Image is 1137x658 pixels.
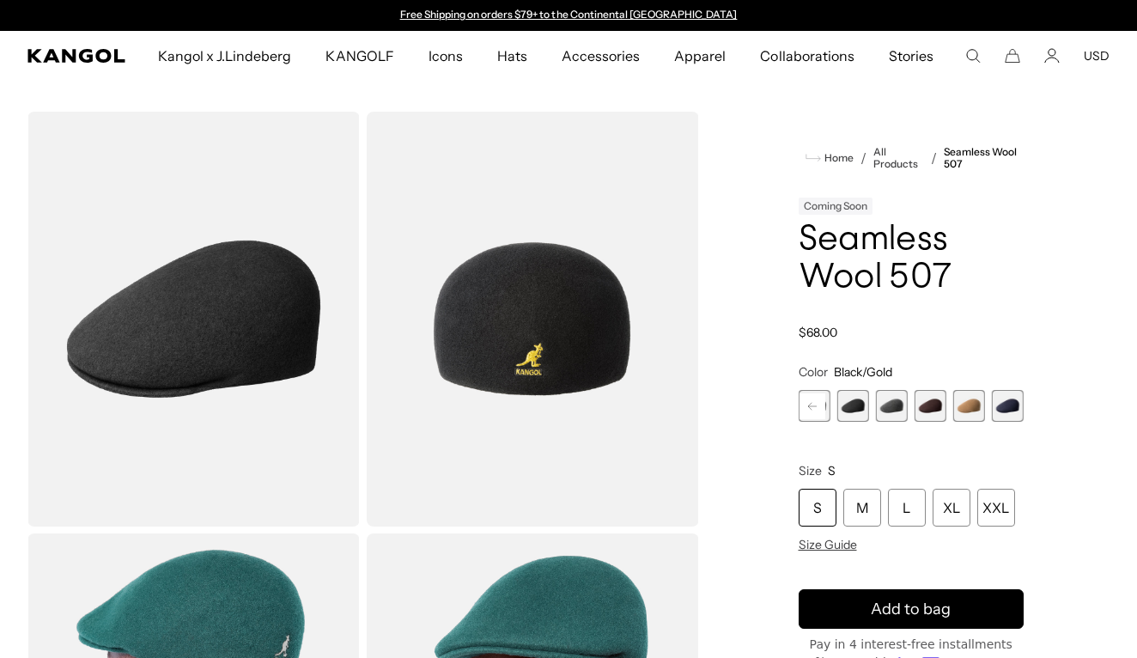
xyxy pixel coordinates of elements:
[889,31,933,81] span: Stories
[429,31,463,81] span: Icons
[392,9,745,22] div: Announcement
[325,31,393,81] span: KANGOLF
[953,390,985,422] div: 8 of 9
[141,31,309,81] a: Kangol x J.Lindeberg
[871,598,951,621] span: Add to bag
[743,31,871,81] a: Collaborations
[367,112,699,527] img: color-black-gold
[480,31,544,81] a: Hats
[562,31,640,81] span: Accessories
[799,222,1025,297] h1: Seamless Wool 507
[799,390,830,422] div: 4 of 9
[308,31,410,81] a: KANGOLF
[1084,48,1110,64] button: USD
[915,390,946,422] div: 7 of 9
[854,148,866,168] li: /
[872,31,951,81] a: Stories
[876,390,908,422] label: Dark Flannel
[411,31,480,81] a: Icons
[828,463,836,478] span: S
[497,31,527,81] span: Hats
[400,8,738,21] a: Free Shipping on orders $79+ to the Continental [GEOGRAPHIC_DATA]
[799,489,836,527] div: S
[799,589,1025,629] button: Add to bag
[953,390,985,422] label: Wood
[806,150,854,166] a: Home
[965,48,981,64] summary: Search here
[888,489,926,527] div: L
[1005,48,1020,64] button: Cart
[834,364,892,380] span: Black/Gold
[674,31,726,81] span: Apparel
[760,31,854,81] span: Collaborations
[799,463,822,478] span: Size
[799,537,857,552] span: Size Guide
[27,49,126,63] a: Kangol
[799,146,1025,170] nav: breadcrumbs
[799,390,830,422] label: Black/Gold
[657,31,743,81] a: Apparel
[544,31,657,81] a: Accessories
[158,31,292,81] span: Kangol x J.Lindeberg
[992,390,1024,422] div: 9 of 9
[837,390,869,422] div: 5 of 9
[1044,48,1060,64] a: Account
[837,390,869,422] label: Black
[977,489,1015,527] div: XXL
[392,9,745,22] div: 1 of 2
[944,146,1024,170] a: Seamless Wool 507
[992,390,1024,422] label: Dark Blue
[799,364,828,380] span: Color
[924,148,937,168] li: /
[392,9,745,22] slideshow-component: Announcement bar
[873,146,924,170] a: All Products
[876,390,908,422] div: 6 of 9
[799,325,837,340] span: $68.00
[799,198,873,215] div: Coming Soon
[821,152,854,164] span: Home
[915,390,946,422] label: Espresso
[27,112,360,527] img: color-black-gold
[843,489,881,527] div: M
[933,489,970,527] div: XL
